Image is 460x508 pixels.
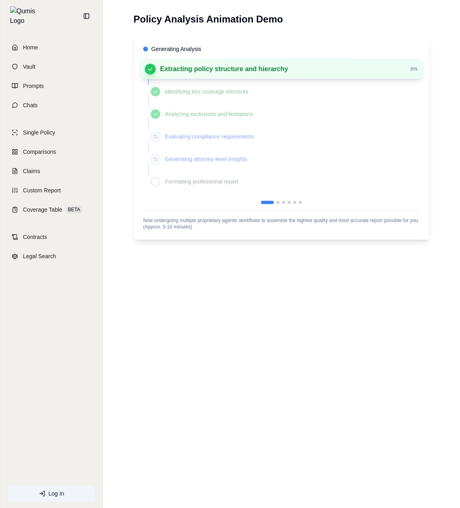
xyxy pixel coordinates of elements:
[143,217,420,230] p: Now undergoing multiple proprietary agentic workflows to assemble the highest quality and most ac...
[146,82,417,101] div: Step 2: Identifying key coverage elements - completed
[5,96,98,114] a: Chats
[23,101,38,109] span: Chats
[146,149,417,168] div: Step 5: Generating attorney-level insights - in-progress
[165,110,412,118] span: Analyzing exclusions and limitations
[23,63,35,71] span: Vault
[10,6,40,26] img: Qumis Logo
[5,143,98,161] a: Comparisons
[5,77,98,95] a: Prompts
[23,186,61,194] span: Custom Report
[23,129,55,137] span: Single Policy
[23,43,38,51] span: Home
[8,486,94,502] a: Log In
[143,59,420,191] div: Analysis progress
[5,39,98,56] a: Home
[165,177,412,186] span: Formatting professional report
[66,206,82,214] span: BETA
[146,104,417,123] div: Step 3: Analyzing exclusions and limitations - completed
[133,13,429,26] h1: Policy Analysis Animation Demo
[23,252,56,260] span: Legal Search
[49,490,64,498] span: Log In
[5,124,98,141] a: Single Policy
[146,127,417,146] div: Step 4: Evaluating compliance requirements - in-progress
[5,58,98,75] a: Vault
[165,133,412,141] span: Evaluating compliance requirements
[165,155,412,163] span: Generating attorney-level insights
[165,88,412,96] span: Identifying key coverage elements
[411,66,418,72] span: 6 %
[23,206,62,214] span: Coverage Table
[5,228,98,246] a: Contracts
[23,148,56,156] span: Comparisons
[5,182,98,199] a: Custom Report
[140,59,423,79] div: Step 1: Extracting policy structure and hierarchy - completed
[80,10,93,22] button: Collapse sidebar
[146,172,417,191] div: Step 6: Formatting professional report - pending
[160,64,406,74] span: Extracting policy structure and hierarchy
[5,201,98,218] a: Coverage TableBETA
[23,167,40,175] span: Claims
[23,82,44,90] span: Prompts
[23,233,47,241] span: Contracts
[151,45,201,53] span: Generating Analysis
[5,162,98,180] a: Claims
[5,247,98,265] a: Legal Search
